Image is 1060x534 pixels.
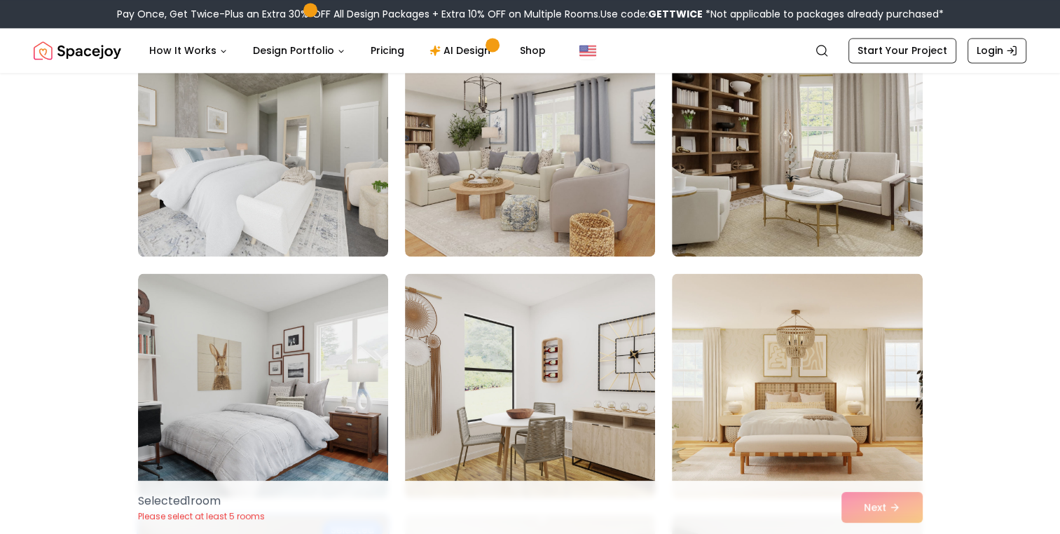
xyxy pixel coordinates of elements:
a: Login [968,38,1026,63]
span: *Not applicable to packages already purchased* [703,7,944,21]
img: Spacejoy Logo [34,36,121,64]
a: Start Your Project [848,38,956,63]
a: Spacejoy [34,36,121,64]
a: Shop [509,36,557,64]
img: Room room-25 [138,32,388,256]
button: How It Works [138,36,239,64]
button: Design Portfolio [242,36,357,64]
img: Room room-29 [405,273,655,498]
nav: Global [34,28,1026,73]
img: Room room-27 [672,32,922,256]
a: Pricing [359,36,415,64]
b: GETTWICE [648,7,703,21]
p: Selected 1 room [138,493,265,509]
span: Use code: [600,7,703,21]
img: Room room-26 [405,32,655,256]
nav: Main [138,36,557,64]
img: Room room-30 [672,273,922,498]
div: Pay Once, Get Twice-Plus an Extra 30% OFF All Design Packages + Extra 10% OFF on Multiple Rooms. [117,7,944,21]
img: Room room-28 [138,273,388,498]
a: AI Design [418,36,506,64]
img: United States [579,42,596,59]
p: Please select at least 5 rooms [138,511,265,522]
